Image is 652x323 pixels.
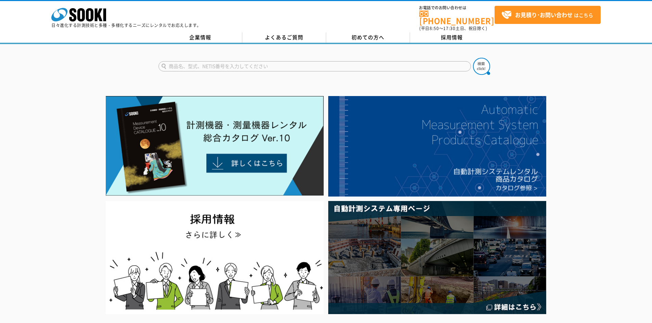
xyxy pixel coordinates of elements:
[158,32,242,43] a: 企業情報
[326,32,410,43] a: 初めての方へ
[473,58,490,75] img: btn_search.png
[443,25,456,31] span: 17:30
[419,6,495,10] span: お電話でのお問い合わせは
[501,10,593,20] span: はこちら
[242,32,326,43] a: よくあるご質問
[410,32,494,43] a: 採用情報
[495,6,601,24] a: お見積り･お問い合わせはこちら
[351,33,384,41] span: 初めての方へ
[419,25,487,31] span: (平日 ～ 土日、祝日除く)
[158,61,471,71] input: 商品名、型式、NETIS番号を入力してください
[106,201,324,314] img: SOOKI recruit
[106,96,324,196] img: Catalog Ver10
[430,25,439,31] span: 8:50
[515,11,573,19] strong: お見積り･お問い合わせ
[328,96,546,197] img: 自動計測システムカタログ
[328,201,546,314] img: 自動計測システム専用ページ
[419,11,495,25] a: [PHONE_NUMBER]
[51,23,201,27] p: 日々進化する計測技術と多種・多様化するニーズにレンタルでお応えします。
